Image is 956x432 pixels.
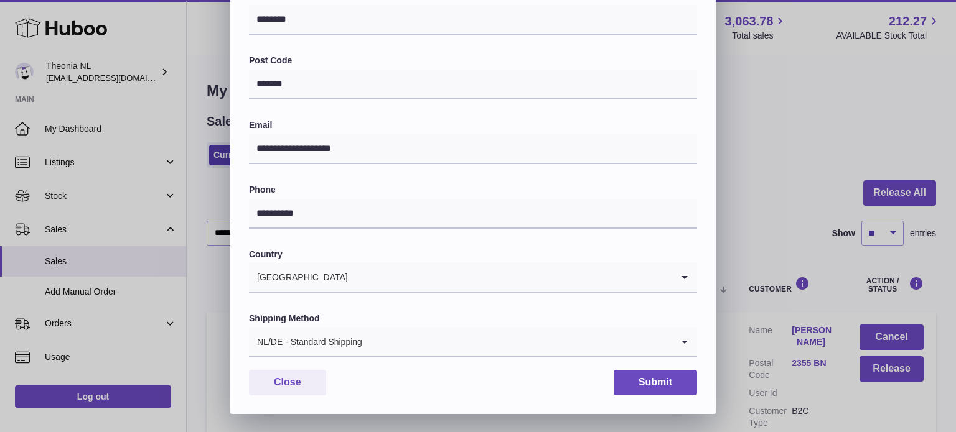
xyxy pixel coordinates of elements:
label: Phone [249,184,697,196]
div: Search for option [249,328,697,357]
label: Shipping Method [249,313,697,324]
input: Search for option [363,328,672,356]
button: Close [249,370,326,395]
span: [GEOGRAPHIC_DATA] [249,263,349,292]
button: Submit [614,370,697,395]
label: Email [249,119,697,131]
div: Search for option [249,263,697,293]
input: Search for option [349,263,672,292]
label: Post Code [249,55,697,67]
label: Country [249,249,697,260]
span: NL/DE - Standard Shipping [249,328,363,356]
